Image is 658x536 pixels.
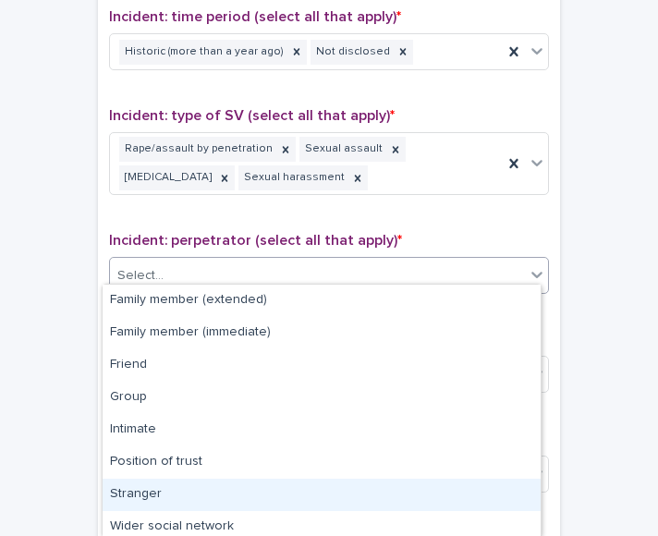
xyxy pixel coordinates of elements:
[103,285,541,317] div: Family member (extended)
[103,349,541,382] div: Friend
[103,317,541,349] div: Family member (immediate)
[103,479,541,511] div: Stranger
[119,40,286,65] div: Historic (more than a year ago)
[119,137,275,162] div: Rape/assault by penetration
[238,165,347,190] div: Sexual harassment
[119,165,214,190] div: [MEDICAL_DATA]
[299,137,385,162] div: Sexual assault
[103,382,541,414] div: Group
[311,40,393,65] div: Not disclosed
[103,446,541,479] div: Position of trust
[109,233,402,248] span: Incident: perpetrator (select all that apply)
[109,9,401,24] span: Incident: time period (select all that apply)
[103,414,541,446] div: Intimate
[109,108,395,123] span: Incident: type of SV (select all that apply)
[117,266,164,286] div: Select...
